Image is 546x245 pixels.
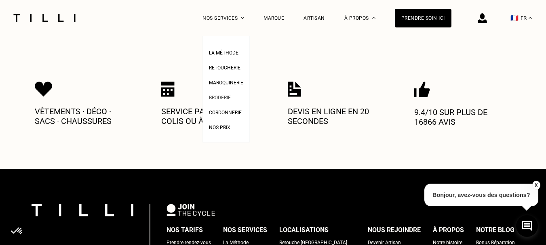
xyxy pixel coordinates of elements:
[304,15,325,21] a: Artisan
[161,82,175,97] img: Icon
[478,13,487,23] img: icône connexion
[35,82,53,97] img: Icon
[209,77,243,86] a: Maroquinerie
[209,63,240,71] a: Retoucherie
[209,50,238,56] span: La Méthode
[424,184,538,206] p: Bonjour, avez-vous des questions?
[279,224,329,236] div: Localisations
[288,82,301,97] img: Icon
[209,107,242,116] a: Cordonnerie
[433,224,464,236] div: À propos
[11,14,78,22] img: Logo du service de couturière Tilli
[529,17,532,19] img: menu déroulant
[209,110,242,115] span: Cordonnerie
[209,92,231,101] a: Broderie
[167,204,215,216] img: logo Join The Cycle
[510,14,519,22] span: 🇫🇷
[209,65,240,71] span: Retoucherie
[35,107,132,126] p: Vêtements · Déco · Sacs · Chaussures
[395,9,451,27] a: Prendre soin ici
[476,224,514,236] div: Notre blog
[368,224,421,236] div: Nous rejoindre
[161,107,258,126] p: Service par envoi de colis ou à domicile
[532,181,540,190] button: X
[241,17,244,19] img: Menu déroulant
[264,15,284,21] a: Marque
[209,95,231,101] span: Broderie
[209,125,230,130] span: Nos prix
[209,48,238,56] a: La Méthode
[167,224,203,236] div: Nos tarifs
[414,82,430,98] img: Icon
[209,80,243,86] span: Maroquinerie
[414,107,511,127] p: 9.4/10 sur plus de 16866 avis
[372,17,375,19] img: Menu déroulant à propos
[288,107,385,126] p: Devis en ligne en 20 secondes
[32,204,133,216] img: logo Tilli
[209,122,230,131] a: Nos prix
[223,224,267,236] div: Nos services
